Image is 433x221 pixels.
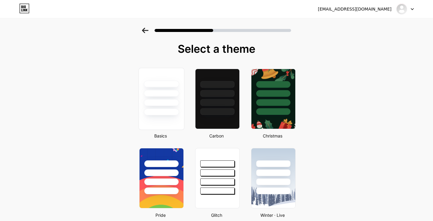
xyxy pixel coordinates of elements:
[193,212,240,218] div: Glitch
[318,6,392,12] div: [EMAIL_ADDRESS][DOMAIN_NAME]
[396,3,407,15] img: Silvia Cueva
[137,43,296,55] div: Select a theme
[137,133,184,139] div: Basics
[249,212,296,218] div: Winter · Live
[249,133,296,139] div: Christmas
[193,133,240,139] div: Carbon
[137,212,184,218] div: Pride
